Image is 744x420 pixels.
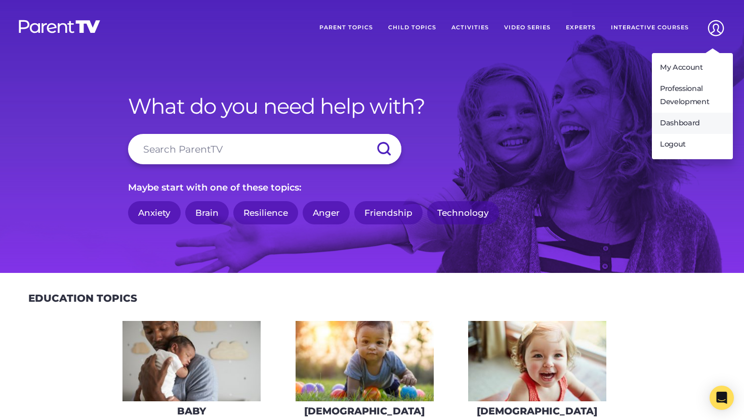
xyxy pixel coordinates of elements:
[128,134,401,164] input: Search ParentTV
[122,321,261,401] img: AdobeStock_144860523-275x160.jpeg
[652,78,733,113] a: Professional Development
[18,19,101,34] img: parenttv-logo-white.4c85aaf.svg
[354,201,423,225] a: Friendship
[652,57,733,78] a: My Account
[652,113,733,134] a: Dashboard
[28,292,137,304] h2: Education Topics
[497,15,558,40] a: Video Series
[558,15,603,40] a: Experts
[303,201,350,225] a: Anger
[710,386,734,410] div: Open Intercom Messenger
[177,405,206,417] h3: Baby
[128,201,181,225] a: Anxiety
[366,134,401,164] input: Submit
[381,15,444,40] a: Child Topics
[468,321,606,401] img: iStock-678589610_super-275x160.jpg
[128,94,616,119] h1: What do you need help with?
[603,15,696,40] a: Interactive Courses
[128,179,616,196] p: Maybe start with one of these topics:
[312,15,381,40] a: Parent Topics
[444,15,497,40] a: Activities
[304,405,425,417] h3: [DEMOGRAPHIC_DATA]
[477,405,597,417] h3: [DEMOGRAPHIC_DATA]
[652,134,733,155] a: Logout
[703,15,729,41] img: Account
[296,321,434,401] img: iStock-620709410-275x160.jpg
[233,201,298,225] a: Resilience
[427,201,499,225] a: Technology
[185,201,229,225] a: Brain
